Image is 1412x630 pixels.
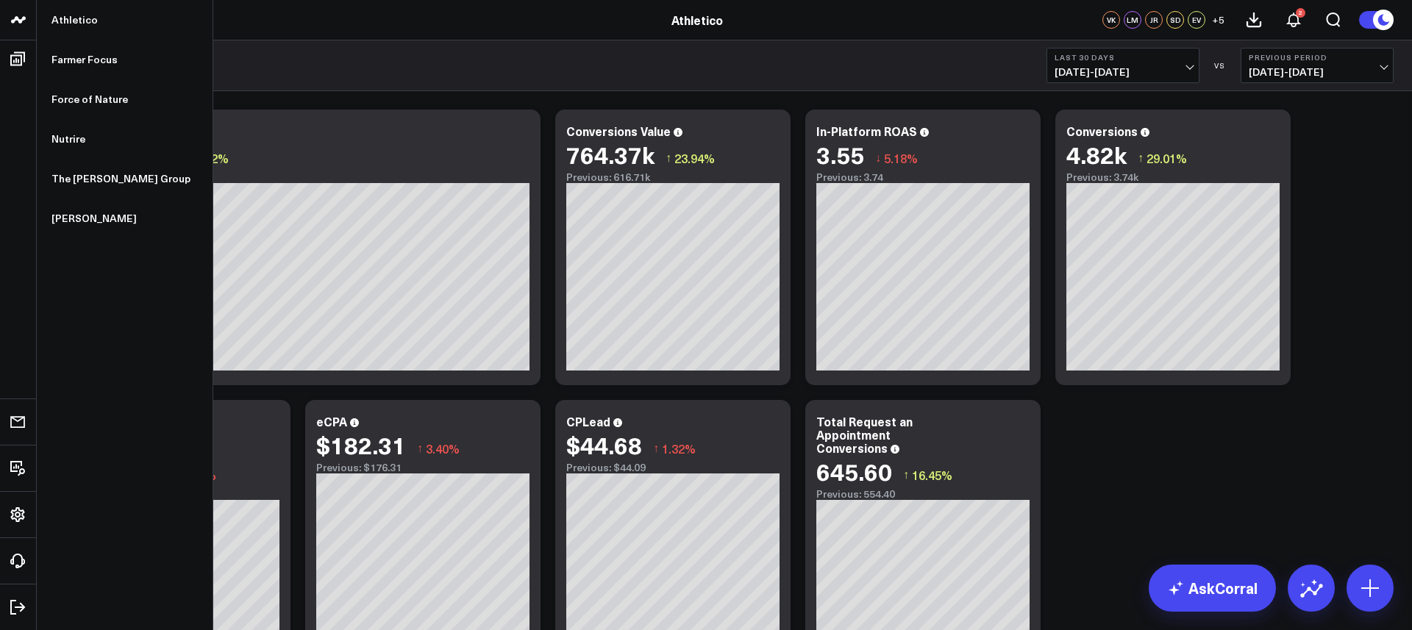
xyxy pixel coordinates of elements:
div: 2 [1296,8,1305,18]
a: Farmer Focus [37,40,213,79]
div: LM [1124,11,1141,29]
span: 3.40% [426,440,460,457]
div: 3.55 [816,141,864,168]
span: ↓ [875,148,881,168]
div: SD [1166,11,1184,29]
div: In-Platform ROAS [816,123,917,139]
div: Previous: $164.88k [66,171,529,183]
a: The [PERSON_NAME] Group [37,159,213,198]
span: 29.01% [1147,150,1187,166]
span: 16.45% [912,467,952,483]
span: ↑ [903,465,909,484]
div: Previous: 3.74k [1066,171,1280,183]
div: eCPA [316,413,347,429]
div: Previous: 3.74 [816,171,1030,183]
span: ↑ [666,148,671,168]
a: AskCorral [1149,565,1276,612]
button: Previous Period[DATE]-[DATE] [1241,48,1394,83]
span: ↑ [1138,148,1144,168]
div: 4.82k [1066,141,1127,168]
span: ↑ [653,439,659,458]
div: Previous: $176.31 [316,462,529,473]
div: JR [1145,11,1163,29]
span: 5.18% [884,150,918,166]
div: $44.68 [566,432,642,458]
div: CPLead [566,413,610,429]
button: Last 30 Days[DATE]-[DATE] [1046,48,1199,83]
div: Previous: 616.71k [566,171,780,183]
div: Total Request an Appointment Conversions [816,413,913,456]
button: +5 [1209,11,1227,29]
span: [DATE] - [DATE] [1055,66,1191,78]
span: [DATE] - [DATE] [1249,66,1386,78]
div: Previous: 554.40 [816,488,1030,500]
b: Previous Period [1249,53,1386,62]
a: [PERSON_NAME] [37,198,213,238]
span: ↑ [417,439,423,458]
div: Conversions Value [566,123,671,139]
span: 1.32% [662,440,696,457]
div: Previous: $44.09 [566,462,780,473]
a: Nutrire [37,119,213,159]
a: Athletico [671,12,723,28]
div: 764.37k [566,141,655,168]
b: Last 30 Days [1055,53,1191,62]
div: VS [1207,61,1233,70]
div: EV [1188,11,1205,29]
span: + 5 [1212,15,1224,25]
div: VK [1102,11,1120,29]
a: Force of Nature [37,79,213,119]
div: $182.31 [316,432,406,458]
div: Conversions [1066,123,1138,139]
span: 23.94% [674,150,715,166]
div: 645.60 [816,458,892,484]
